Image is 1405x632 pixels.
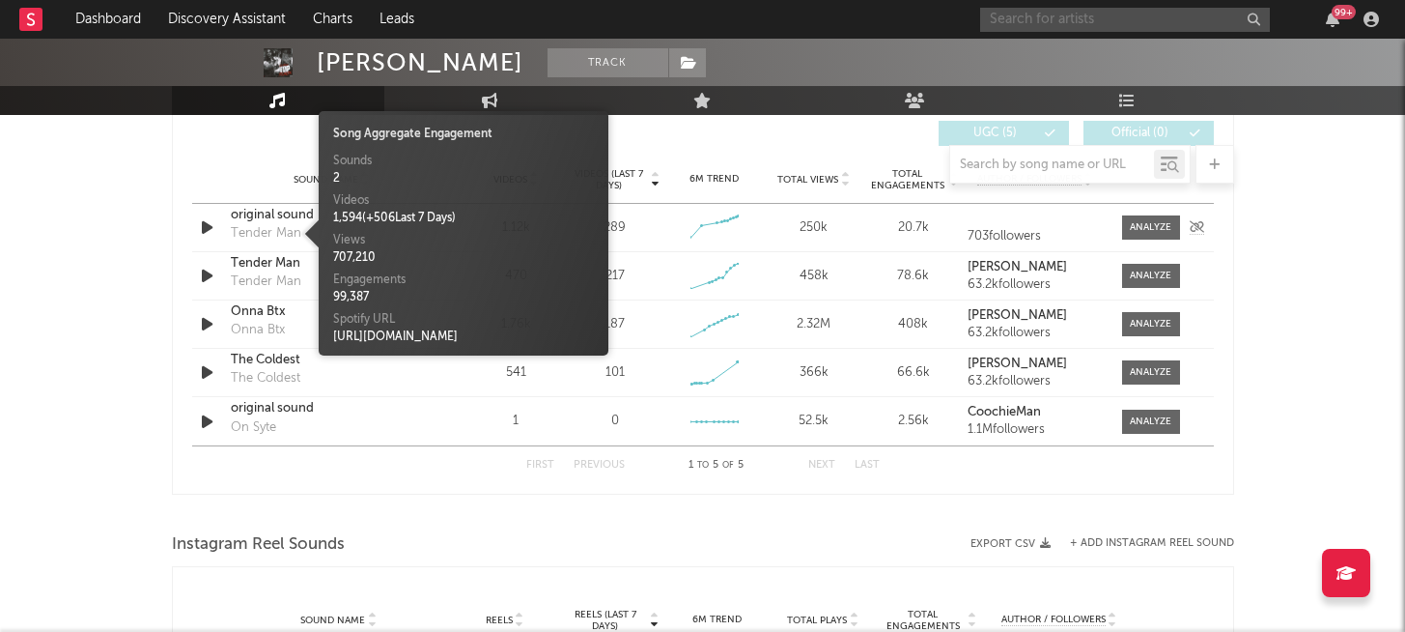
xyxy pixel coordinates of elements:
[231,254,433,273] a: Tender Man
[968,358,1102,371] a: [PERSON_NAME]
[333,192,594,210] div: Videos
[563,609,648,632] span: Reels (last 7 days)
[868,412,958,431] div: 2.56k
[769,315,858,334] div: 2.32M
[968,358,1067,370] strong: [PERSON_NAME]
[968,327,1102,340] div: 63.2k followers
[1070,538,1234,549] button: + Add Instagram Reel Sound
[769,363,858,383] div: 366k
[317,48,523,77] div: [PERSON_NAME]
[333,170,594,187] div: 2
[868,363,958,383] div: 66.6k
[604,315,625,334] div: 187
[471,363,561,383] div: 541
[968,423,1102,437] div: 1.1M followers
[968,309,1102,323] a: [PERSON_NAME]
[1083,121,1214,146] button: Official(0)
[722,461,734,470] span: of
[868,315,958,334] div: 408k
[231,302,433,322] a: Onna Btx
[486,615,513,626] span: Reels
[231,224,301,244] div: Tender Man
[968,375,1102,388] div: 63.2k followers
[968,230,1102,244] div: 703 followers
[968,406,1102,419] a: CoochieMan
[663,454,770,477] div: 1 5 5
[231,369,300,388] div: The Coldest
[471,412,561,431] div: 1
[231,321,285,340] div: Onna Btx
[868,267,958,286] div: 78.6k
[605,363,625,383] div: 101
[980,8,1270,32] input: Search for artists
[868,218,958,238] div: 20.7k
[968,309,1067,322] strong: [PERSON_NAME]
[968,406,1041,418] strong: CoochieMan
[855,460,880,471] button: Last
[950,158,1154,173] input: Search by song name or URL
[881,609,966,632] span: Total Engagements
[605,267,625,286] div: 217
[1332,5,1356,19] div: 99 +
[333,249,594,267] div: 707,210
[574,460,625,471] button: Previous
[968,261,1067,273] strong: [PERSON_NAME]
[231,418,276,438] div: On Syte
[333,311,594,329] div: Spotify URL
[333,272,594,289] div: Engagements
[231,351,433,370] a: The Coldest
[333,210,594,227] div: 1,594 ( + 506 Last 7 Days)
[769,218,858,238] div: 250k
[669,613,766,627] div: 6M Trend
[611,412,619,431] div: 0
[231,206,433,225] a: original sound
[333,331,458,343] a: [URL][DOMAIN_NAME]
[526,460,554,471] button: First
[231,399,433,418] a: original sound
[604,218,626,238] div: 289
[1001,614,1106,626] span: Author / Followers
[172,533,345,557] span: Instagram Reel Sounds
[951,128,1040,139] span: UGC ( 5 )
[970,538,1051,550] button: Export CSV
[231,273,301,292] div: Tender Man
[808,460,835,471] button: Next
[333,153,594,170] div: Sounds
[1096,128,1185,139] span: Official ( 0 )
[939,121,1069,146] button: UGC(5)
[968,278,1102,292] div: 63.2k followers
[769,267,858,286] div: 458k
[769,412,858,431] div: 52.5k
[697,461,709,470] span: to
[548,48,668,77] button: Track
[787,615,847,626] span: Total Plays
[333,232,594,249] div: Views
[1051,538,1234,549] div: + Add Instagram Reel Sound
[300,615,365,626] span: Sound Name
[333,289,594,306] div: 99,387
[968,261,1102,274] a: [PERSON_NAME]
[333,126,594,143] div: Song Aggregate Engagement
[1326,12,1339,27] button: 99+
